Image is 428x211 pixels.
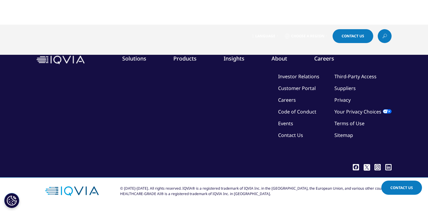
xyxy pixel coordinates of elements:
[334,73,377,80] a: Third-Party Access
[278,97,296,103] a: Careers
[334,108,392,115] a: Your Privacy Choices
[291,34,324,39] span: Choose a Region
[122,55,146,62] a: Solutions
[278,132,303,138] a: Contact Us
[334,97,351,103] a: Privacy
[381,181,422,195] a: Contact Us
[255,34,275,39] span: Language
[314,55,334,62] a: Careers
[334,85,356,92] a: Suppliers
[334,132,353,138] a: Sitemap
[87,46,392,74] nav: Primary
[36,56,85,64] img: IQVIA Healthcare Information Technology and Pharma Clinical Research Company
[278,120,293,127] a: Events
[278,108,316,115] a: Code of Conduct
[333,29,373,43] a: Contact Us
[173,55,197,62] a: Products
[271,55,287,62] a: About
[120,186,392,197] div: © [DATE]-[DATE]. All rights reserved. IQVIA® is a registered trademark of IQVIA Inc. in the [GEOG...
[342,34,364,38] span: Contact Us
[4,193,19,208] button: Cookies Settings
[278,73,319,80] a: Investor Relations
[224,55,244,62] a: Insights
[278,85,316,92] a: Customer Portal
[334,120,364,127] a: Terms of Use
[390,185,413,190] span: Contact Us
